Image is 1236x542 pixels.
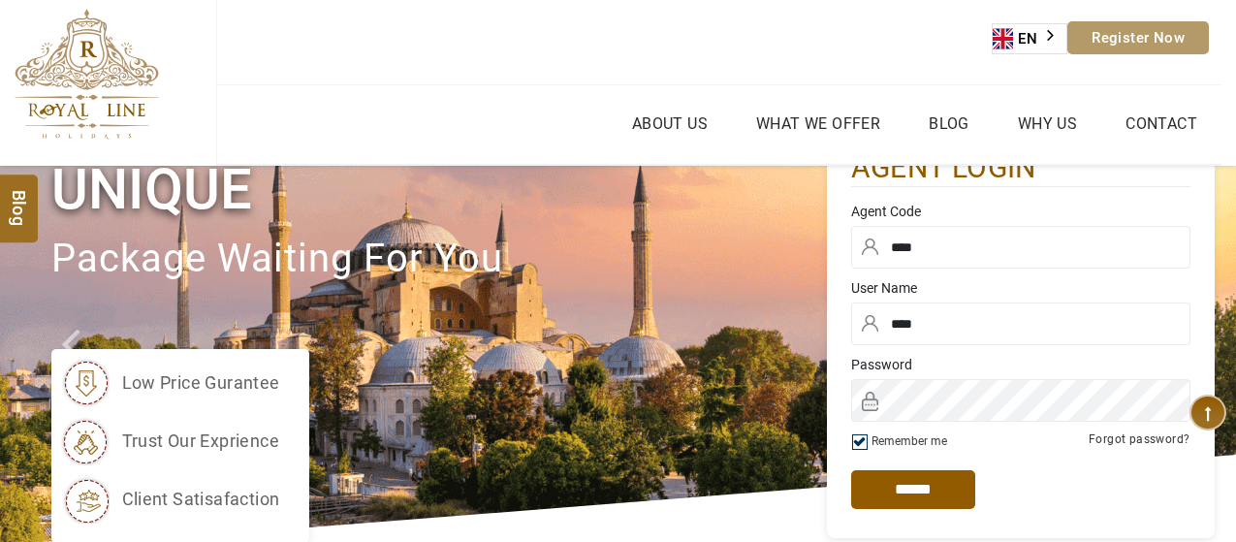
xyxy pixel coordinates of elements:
p: package waiting for you [51,227,827,292]
div: Language [992,23,1067,54]
a: Register Now [1067,21,1209,54]
a: Contact [1121,110,1202,138]
li: trust our exprience [61,417,280,465]
a: Blog [924,110,974,138]
img: The Royal Line Holidays [15,9,159,140]
li: low price gurantee [61,359,280,407]
a: About Us [627,110,713,138]
label: Password [851,355,1190,374]
a: Why Us [1013,110,1082,138]
a: What we Offer [751,110,885,138]
span: Blog [7,190,32,207]
a: EN [993,24,1066,53]
label: Agent Code [851,202,1190,221]
h1: Unique [51,153,827,226]
label: User Name [851,278,1190,298]
label: Remember me [872,434,947,448]
a: Forgot password? [1089,432,1189,446]
h2: agent login [851,149,1190,187]
aside: Language selected: English [992,23,1067,54]
li: client satisafaction [61,475,280,524]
